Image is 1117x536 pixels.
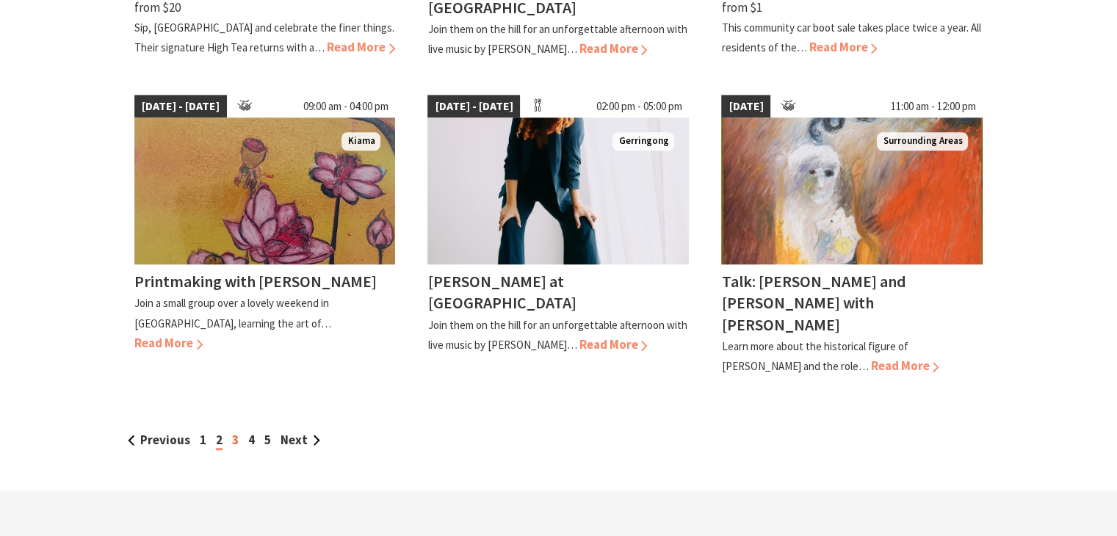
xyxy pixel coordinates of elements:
span: 2 [216,432,223,450]
span: [DATE] [721,95,770,118]
a: [DATE] 11:00 am - 12:00 pm An expressionist painting of a white figure appears in front of an ora... [721,95,983,377]
span: Kiama [341,132,380,151]
img: Kay Proudlove [427,117,689,264]
span: Read More [809,39,877,55]
span: Read More [327,39,395,55]
span: 02:00 pm - 05:00 pm [588,95,689,118]
p: Join them on the hill for an unforgettable afternoon with live music by [PERSON_NAME]… [427,22,687,56]
span: [DATE] - [DATE] [134,95,227,118]
span: Read More [579,336,647,352]
p: Join a small group over a lovely weekend in [GEOGRAPHIC_DATA], learning the art of… [134,296,331,330]
h4: Talk: [PERSON_NAME] and [PERSON_NAME] with [PERSON_NAME] [721,271,905,334]
h4: [PERSON_NAME] at [GEOGRAPHIC_DATA] [427,271,576,313]
span: Gerringong [612,132,674,151]
a: 4 [248,432,255,448]
p: This community car boot sale takes place twice a year. All residents of the… [721,21,980,54]
span: 09:00 am - 04:00 pm [295,95,395,118]
span: 11:00 am - 12:00 pm [883,95,983,118]
img: Printmaking [134,117,396,264]
img: An expressionist painting of a white figure appears in front of an orange and red backdrop [721,117,983,264]
a: [DATE] - [DATE] 02:00 pm - 05:00 pm Kay Proudlove Gerringong [PERSON_NAME] at [GEOGRAPHIC_DATA] J... [427,95,689,377]
p: Learn more about the historical figure of [PERSON_NAME] and the role… [721,339,908,373]
a: 5 [264,432,271,448]
span: Read More [134,335,203,351]
span: Surrounding Areas [877,132,968,151]
a: Next [281,432,320,448]
a: 3 [232,432,239,448]
a: 1 [200,432,206,448]
p: Join them on the hill for an unforgettable afternoon with live music by [PERSON_NAME]… [427,318,687,352]
p: Sip, [GEOGRAPHIC_DATA] and celebrate the finer things. Their signature High Tea returns with a… [134,21,394,54]
span: Read More [870,358,939,374]
span: [DATE] - [DATE] [427,95,520,118]
a: Previous [128,432,190,448]
h4: Printmaking with [PERSON_NAME] [134,271,377,291]
a: [DATE] - [DATE] 09:00 am - 04:00 pm Printmaking Kiama Printmaking with [PERSON_NAME] Join a small... [134,95,396,377]
span: Read More [579,40,647,57]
